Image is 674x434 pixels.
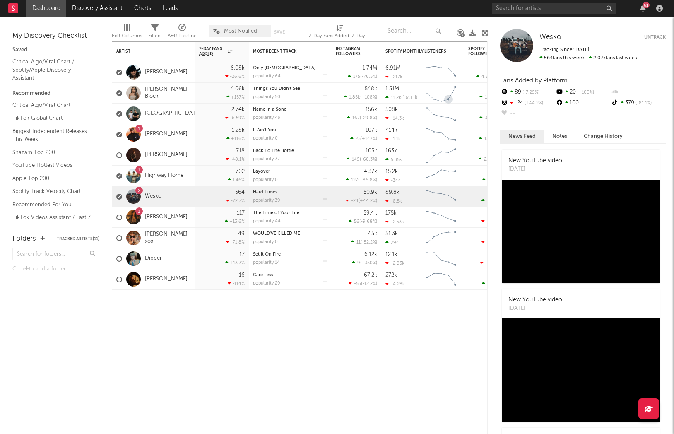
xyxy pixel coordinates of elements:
span: +350 % [361,261,376,265]
div: 20 [555,87,610,98]
a: Care Less [253,273,273,277]
span: +147 % [362,137,376,141]
div: ( ) [351,239,377,245]
a: YouTube Hottest Videos [12,161,91,170]
button: Tracked Artists(11) [57,237,99,241]
div: 107k [366,128,377,133]
div: ( ) [346,198,377,203]
span: 89 [487,199,493,203]
a: Back To The Bottle [253,149,294,153]
span: 359 [485,116,493,121]
div: ( ) [479,94,510,100]
div: Filters [148,31,161,41]
div: popularity: 44 [253,219,281,224]
div: -2.53k [385,219,404,224]
div: -26.6 % [225,74,245,79]
div: -72.7 % [226,198,245,203]
div: 548k [365,86,377,92]
div: 718 [236,148,245,154]
div: WOULD'VE KILLED ME [253,231,327,236]
div: popularity: 37 [253,157,280,162]
input: Search for folders... [12,248,99,260]
span: -81.1 % [634,101,652,106]
div: Folders [12,234,36,244]
span: 1.85k [349,95,360,100]
svg: Chart title [423,83,460,104]
a: It Ain't You [253,128,276,133]
div: 89 [500,87,555,98]
div: 379 [611,98,666,108]
div: ( ) [347,157,377,162]
svg: Chart title [423,145,460,166]
svg: Chart title [423,269,460,290]
div: New YouTube video [508,296,562,304]
div: -6.59 % [225,115,245,121]
button: News Feed [500,130,544,143]
div: ( ) [479,157,510,162]
a: Recommended For You [12,200,91,209]
a: Spotify Track Velocity Chart [12,187,91,196]
div: Recommended [12,89,99,99]
a: [PERSON_NAME] Block [145,86,191,100]
a: Apple Top 200 [12,174,91,183]
div: 414k [385,128,397,133]
span: -76.5 % [361,75,376,79]
div: Name in a Song [253,107,327,112]
span: 564 fans this week [539,55,585,60]
input: Search for artists [492,3,616,14]
span: Most Notified [224,29,257,34]
a: Critical Algo/Viral Chart [12,101,91,110]
svg: Chart title [423,186,460,207]
div: 272k [385,272,397,278]
div: popularity: 0 [253,240,278,244]
span: 149 [352,157,360,162]
span: 56 [354,219,359,224]
div: Most Recent Track [253,49,315,54]
button: Save [274,30,285,34]
div: ( ) [347,115,377,121]
svg: Chart title [423,104,460,124]
a: Highway Home [145,172,183,179]
a: [PERSON_NAME] [145,131,188,138]
a: Things You Didn't See [253,87,300,91]
div: 702 [236,169,245,174]
div: 12.1k [385,252,397,257]
div: ( ) [346,177,377,183]
div: 1.74M [363,65,377,71]
div: popularity: 0 [253,178,278,182]
span: 2.07k fans last week [539,55,637,60]
div: ( ) [482,177,510,183]
div: 6.91M [385,65,400,71]
div: ( ) [481,239,510,245]
div: Saved [12,45,99,55]
div: ( ) [481,198,510,203]
div: -- [500,108,555,119]
div: -1.1k [385,136,401,142]
div: ( ) [480,260,510,265]
a: Dipper [145,255,162,262]
div: 89.8k [385,190,400,195]
a: TikTok Global Chart [12,113,91,123]
span: 4.66k [481,75,494,79]
div: A&R Pipeline [168,21,197,45]
div: popularity: 0 [253,136,278,141]
a: WOULD'VE KILLED ME [253,231,300,236]
div: 100 [555,98,610,108]
span: 224 [484,157,492,162]
div: 508k [385,107,398,112]
input: Search... [383,25,445,37]
div: 294 [385,240,399,245]
div: -71.8 % [226,239,245,245]
div: 105k [366,148,377,154]
svg: Chart title [423,62,460,83]
span: 9 [357,261,360,265]
span: 11 [356,240,361,245]
div: Hard Times [253,190,327,195]
div: +13.3 % [225,260,245,265]
a: [PERSON_NAME] [145,276,188,283]
div: Click to add a folder. [12,264,99,274]
div: -344 [385,178,401,183]
a: Wesko [145,193,161,200]
div: 7-Day Fans Added (7-Day Fans Added) [308,31,371,41]
span: -60.3 % [361,157,376,162]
